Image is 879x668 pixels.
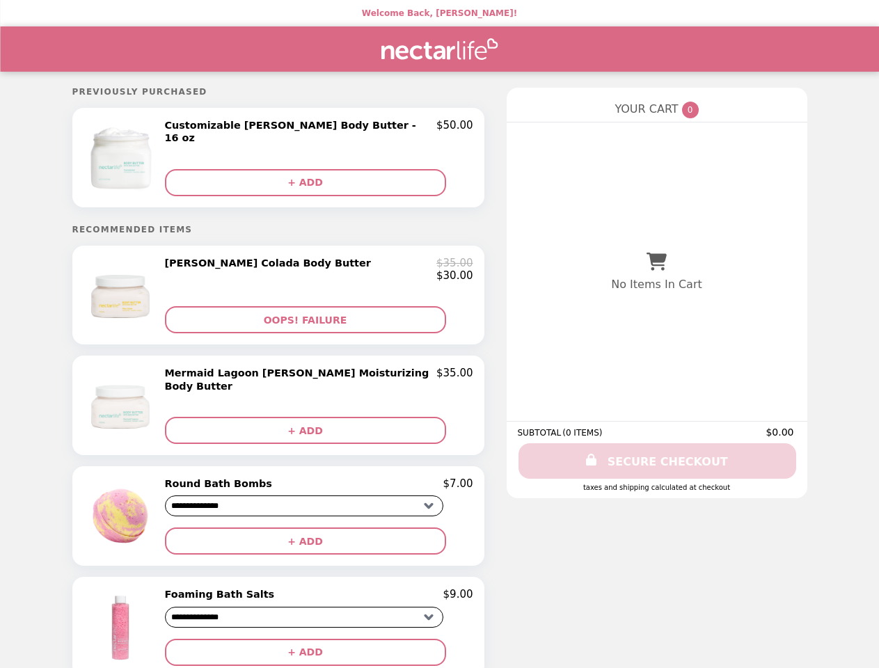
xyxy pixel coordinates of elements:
img: Foaming Bath Salts [81,588,162,665]
h2: Round Bath Bombs [165,477,278,490]
button: + ADD [165,417,446,444]
h2: Customizable [PERSON_NAME] Body Butter - 16 oz [165,119,437,145]
p: $35.00 [436,367,473,392]
p: $30.00 [436,269,473,282]
p: Welcome Back, [PERSON_NAME]! [362,8,517,18]
h5: Previously Purchased [72,87,484,97]
div: Taxes and Shipping calculated at checkout [518,484,796,491]
img: Mermaid Lagoon Shea Moisturizing Body Butter [82,367,163,444]
p: $9.00 [443,588,473,601]
button: + ADD [165,169,446,196]
h2: [PERSON_NAME] Colada Body Butter [165,257,377,269]
span: $0.00 [766,427,795,438]
span: ( 0 ITEMS ) [562,428,602,438]
img: Brand Logo [381,35,498,63]
h2: Foaming Bath Salts [165,588,280,601]
img: Piña Colada Body Butter [82,257,162,333]
h2: Mermaid Lagoon [PERSON_NAME] Moisturizing Body Butter [165,367,437,392]
p: $7.00 [443,477,473,490]
p: $50.00 [436,119,473,145]
img: Round Bath Bombs [81,477,162,555]
button: + ADD [165,639,446,666]
button: + ADD [165,527,446,555]
select: Select a product variant [165,607,443,628]
span: 0 [682,102,699,118]
h5: Recommended Items [72,225,484,234]
p: No Items In Cart [611,278,702,291]
button: OOPS! FAILURE [165,306,446,333]
p: $35.00 [436,257,473,269]
span: YOUR CART [615,102,678,116]
img: Customizable Shea Body Butter - 16 oz [82,119,163,196]
select: Select a product variant [165,495,443,516]
span: SUBTOTAL [518,428,563,438]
